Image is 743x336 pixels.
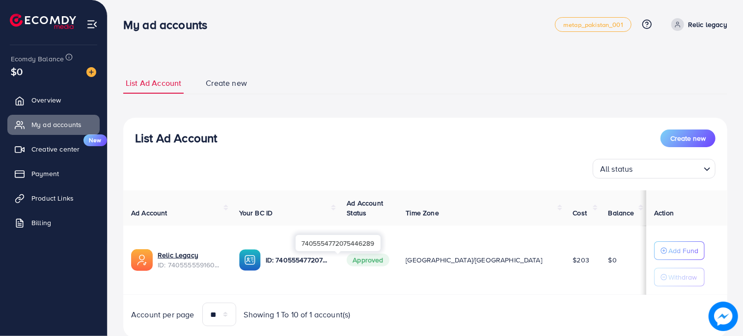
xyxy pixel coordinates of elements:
button: Add Fund [654,241,705,260]
img: image [709,302,738,331]
span: ID: 7405555591600488449 [158,260,223,270]
span: Approved [347,254,389,266]
span: Ad Account Status [347,198,383,218]
span: Create new [670,133,706,143]
span: metap_pakistan_001 [563,22,623,28]
span: Create new [206,78,247,89]
img: ic-ba-acc.ded83a64.svg [239,249,261,271]
span: My ad accounts [31,120,82,129]
span: Product Links [31,193,74,203]
h3: List Ad Account [135,131,217,145]
span: Showing 1 To 10 of 1 account(s) [244,309,351,320]
p: ID: 7405554772075446289 [266,254,331,266]
span: Your BC ID [239,208,273,218]
p: Withdraw [668,271,697,283]
div: Search for option [593,159,715,179]
span: All status [598,162,635,176]
a: Product Links [7,188,100,208]
div: <span class='underline'>Relic Legacy</span></br>7405555591600488449 [158,250,223,270]
p: Relic legacy [688,19,727,30]
input: Search for option [636,160,700,176]
span: [GEOGRAPHIC_DATA]/[GEOGRAPHIC_DATA] [406,255,542,265]
span: Ecomdy Balance [11,54,64,64]
a: Billing [7,213,100,233]
span: Payment [31,169,59,179]
a: Creative centerNew [7,139,100,159]
span: Balance [608,208,634,218]
span: Creative center [31,144,80,154]
img: menu [86,19,98,30]
img: ic-ads-acc.e4c84228.svg [131,249,153,271]
a: Relic legacy [667,18,727,31]
span: Overview [31,95,61,105]
div: 7405554772075446289 [296,235,381,251]
span: Ad Account [131,208,167,218]
img: image [86,67,96,77]
span: List Ad Account [126,78,181,89]
span: $203 [573,255,590,265]
button: Create new [660,129,715,147]
a: metap_pakistan_001 [555,17,632,32]
span: Cost [573,208,587,218]
span: Account per page [131,309,194,320]
a: My ad accounts [7,115,100,134]
h3: My ad accounts [123,18,215,32]
span: $0 [608,255,617,265]
a: Payment [7,164,100,183]
a: Overview [7,90,100,110]
span: New [83,134,107,146]
p: Add Fund [668,245,698,257]
span: Time Zone [406,208,439,218]
button: Withdraw [654,268,705,286]
span: Action [654,208,674,218]
span: $0 [11,64,23,78]
span: Billing [31,218,51,228]
a: Relic Legacy [158,250,223,260]
img: logo [10,14,76,29]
